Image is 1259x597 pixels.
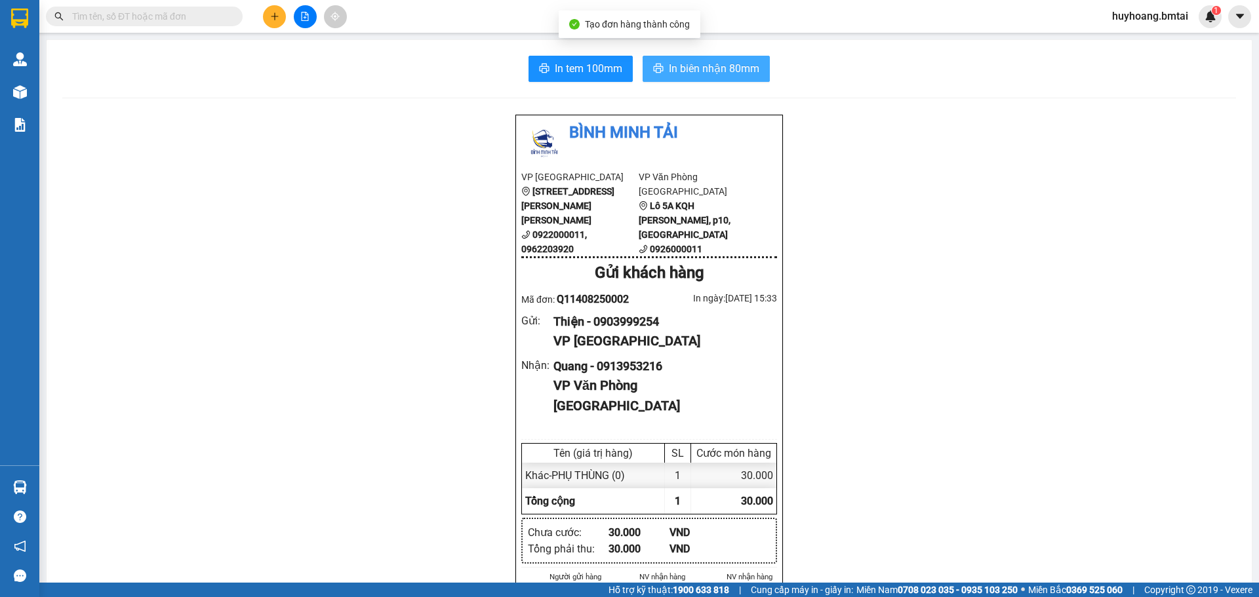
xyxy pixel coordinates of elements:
span: caret-down [1234,10,1246,22]
span: Tổng cộng [525,495,575,507]
span: environment [639,201,648,210]
div: VND [669,524,730,541]
span: plus [270,12,279,21]
button: aim [324,5,347,28]
div: 30.000 [609,541,669,557]
button: plus [263,5,286,28]
span: check-circle [569,19,580,29]
b: 0922000011, 0962203920 [521,229,587,254]
span: Cung cấp máy in - giấy in: [751,583,853,597]
li: Bình Minh Tải [7,7,190,31]
img: warehouse-icon [13,52,27,66]
div: Mã đơn: [521,291,649,307]
button: printerIn tem 100mm [529,56,633,82]
b: [STREET_ADDRESS][PERSON_NAME][PERSON_NAME] [521,186,614,225]
button: caret-down [1228,5,1251,28]
img: warehouse-icon [13,85,27,99]
li: VP Văn Phòng [GEOGRAPHIC_DATA] [639,170,756,199]
b: Lô 5A KQH [PERSON_NAME], p10, [GEOGRAPHIC_DATA] [639,201,730,240]
span: Miền Bắc [1028,583,1123,597]
div: Cước món hàng [694,447,773,459]
li: VP [GEOGRAPHIC_DATA] [521,170,639,184]
div: SL [668,447,687,459]
span: huyhoang.bmtai [1102,8,1199,24]
div: Chưa cước : [528,524,609,541]
strong: 0708 023 035 - 0935 103 250 [898,585,1018,595]
li: Bình Minh Tải [521,121,777,145]
div: Tên (giá trị hàng) [525,447,661,459]
img: logo.jpg [521,121,567,166]
span: printer [653,63,664,75]
li: VP [GEOGRAPHIC_DATA] [7,56,90,99]
div: Gửi khách hàng [521,261,777,286]
li: Người gửi hàng xác nhận [548,571,603,594]
span: search [54,12,64,21]
img: logo-vxr [11,9,28,28]
div: In ngày: [DATE] 15:33 [649,291,777,305]
span: aim [330,12,340,21]
span: | [1132,583,1134,597]
div: VP [GEOGRAPHIC_DATA] [553,331,767,351]
strong: 0369 525 060 [1066,585,1123,595]
span: message [14,569,26,582]
strong: 1900 633 818 [673,585,729,595]
img: logo.jpg [7,7,52,52]
div: Quang - 0913953216 [553,357,767,376]
span: Hỗ trợ kỹ thuật: [609,583,729,597]
span: environment [521,187,530,196]
b: 0926000011 [650,244,702,254]
sup: 1 [1212,6,1221,15]
img: solution-icon [13,118,27,132]
span: Tạo đơn hàng thành công [585,19,690,29]
span: | [739,583,741,597]
span: In tem 100mm [555,60,622,77]
input: Tìm tên, số ĐT hoặc mã đơn [72,9,227,24]
img: icon-new-feature [1205,10,1216,22]
button: file-add [294,5,317,28]
div: Thiện - 0903999254 [553,313,767,331]
div: 1 [665,463,691,488]
div: Gửi : [521,313,553,329]
li: VP [GEOGRAPHIC_DATA] [90,56,174,99]
span: question-circle [14,510,26,523]
span: phone [521,230,530,239]
span: phone [639,244,648,254]
img: warehouse-icon [13,480,27,494]
div: Tổng phải thu : [528,541,609,557]
span: Miền Nam [856,583,1018,597]
span: In biên nhận 80mm [669,60,759,77]
span: copyright [1186,585,1195,594]
li: NV nhận hàng [635,571,690,583]
span: file-add [300,12,310,21]
div: 30.000 [691,463,776,488]
span: 30.000 [741,495,773,507]
div: 30.000 [609,524,669,541]
span: printer [539,63,550,75]
li: NV nhận hàng [721,571,777,583]
button: printerIn biên nhận 80mm [643,56,770,82]
div: VP Văn Phòng [GEOGRAPHIC_DATA] [553,376,767,417]
span: ⚪️ [1021,587,1025,592]
span: Khác - PHỤ THÙNG (0) [525,469,625,482]
div: VND [669,541,730,557]
span: 1 [1214,6,1218,15]
span: Q11408250002 [557,293,629,305]
div: Nhận : [521,357,553,374]
span: 1 [675,495,681,507]
span: notification [14,540,26,552]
